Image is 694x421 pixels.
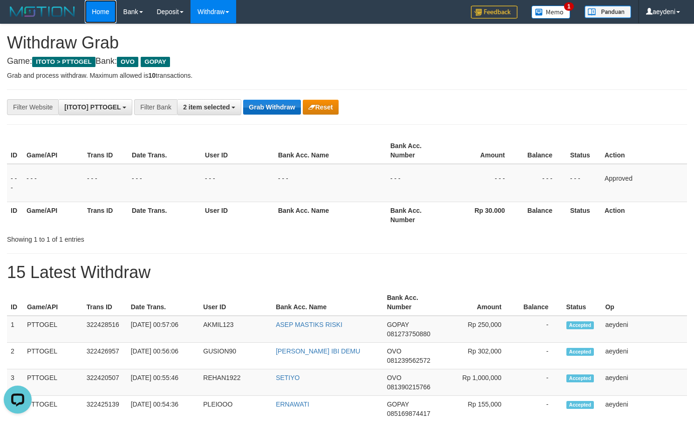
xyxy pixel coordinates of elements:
[303,100,339,115] button: Reset
[516,289,563,316] th: Balance
[601,137,687,164] th: Action
[7,316,23,343] td: 1
[128,137,201,164] th: Date Trans.
[566,401,594,409] span: Accepted
[276,347,360,355] a: [PERSON_NAME] IBI DEMU
[276,401,309,408] a: ERNAWATI
[387,410,430,417] span: Copy 085169874417 to clipboard
[516,316,563,343] td: -
[128,202,201,228] th: Date Trans.
[519,164,566,202] td: - - -
[127,369,200,396] td: [DATE] 00:55:46
[272,289,383,316] th: Bank Acc. Name
[201,137,274,164] th: User ID
[23,316,83,343] td: PTTOGEL
[387,330,430,338] span: Copy 081273750880 to clipboard
[83,202,128,228] th: Trans ID
[387,357,430,364] span: Copy 081239562572 to clipboard
[276,374,299,381] a: SETIYO
[83,164,128,202] td: - - -
[383,289,444,316] th: Bank Acc. Number
[23,164,83,202] td: - - -
[148,72,156,79] strong: 10
[531,6,571,19] img: Button%20Memo.svg
[601,369,687,396] td: aeydeni
[444,369,516,396] td: Rp 1,000,000
[447,164,519,202] td: - - -
[7,369,23,396] td: 3
[601,202,687,228] th: Action
[7,289,23,316] th: ID
[23,343,83,369] td: PTTOGEL
[127,289,200,316] th: Date Trans.
[519,202,566,228] th: Balance
[201,164,274,202] td: - - -
[566,137,601,164] th: Status
[127,343,200,369] td: [DATE] 00:56:06
[601,316,687,343] td: aeydeni
[141,57,170,67] span: GOPAY
[566,374,594,382] span: Accepted
[83,316,127,343] td: 322428516
[566,164,601,202] td: - - -
[387,374,401,381] span: OVO
[127,316,200,343] td: [DATE] 00:57:06
[7,164,23,202] td: - - -
[387,202,447,228] th: Bank Acc. Number
[7,263,687,282] h1: 15 Latest Withdraw
[64,103,121,111] span: [ITOTO] PTTOGEL
[387,164,447,202] td: - - -
[183,103,230,111] span: 2 item selected
[83,343,127,369] td: 322426957
[444,343,516,369] td: Rp 302,000
[199,369,272,396] td: REHAN1922
[7,34,687,52] h1: Withdraw Grab
[387,401,409,408] span: GOPAY
[516,369,563,396] td: -
[444,316,516,343] td: Rp 250,000
[23,289,83,316] th: Game/API
[7,343,23,369] td: 2
[134,99,177,115] div: Filter Bank
[566,348,594,356] span: Accepted
[601,164,687,202] td: Approved
[564,2,574,11] span: 1
[83,369,127,396] td: 322420507
[566,321,594,329] span: Accepted
[58,99,132,115] button: [ITOTO] PTTOGEL
[601,289,687,316] th: Op
[32,57,95,67] span: ITOTO > PTTOGEL
[199,343,272,369] td: GUSION90
[274,137,387,164] th: Bank Acc. Name
[83,289,127,316] th: Trans ID
[7,57,687,66] h4: Game: Bank:
[23,137,83,164] th: Game/API
[128,164,201,202] td: - - -
[519,137,566,164] th: Balance
[201,202,274,228] th: User ID
[471,6,517,19] img: Feedback.jpg
[387,321,409,328] span: GOPAY
[447,137,519,164] th: Amount
[7,71,687,80] p: Grab and process withdraw. Maximum allowed is transactions.
[23,202,83,228] th: Game/API
[387,383,430,391] span: Copy 081390215766 to clipboard
[117,57,138,67] span: OVO
[276,321,342,328] a: ASEP MASTIKS RISKI
[585,6,631,18] img: panduan.png
[601,343,687,369] td: aeydeni
[4,4,32,32] button: Open LiveChat chat widget
[7,137,23,164] th: ID
[199,289,272,316] th: User ID
[563,289,602,316] th: Status
[274,164,387,202] td: - - -
[7,5,78,19] img: MOTION_logo.png
[274,202,387,228] th: Bank Acc. Name
[387,347,401,355] span: OVO
[243,100,300,115] button: Grab Withdraw
[516,343,563,369] td: -
[199,316,272,343] td: AKMIL123
[177,99,241,115] button: 2 item selected
[7,231,282,244] div: Showing 1 to 1 of 1 entries
[387,137,447,164] th: Bank Acc. Number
